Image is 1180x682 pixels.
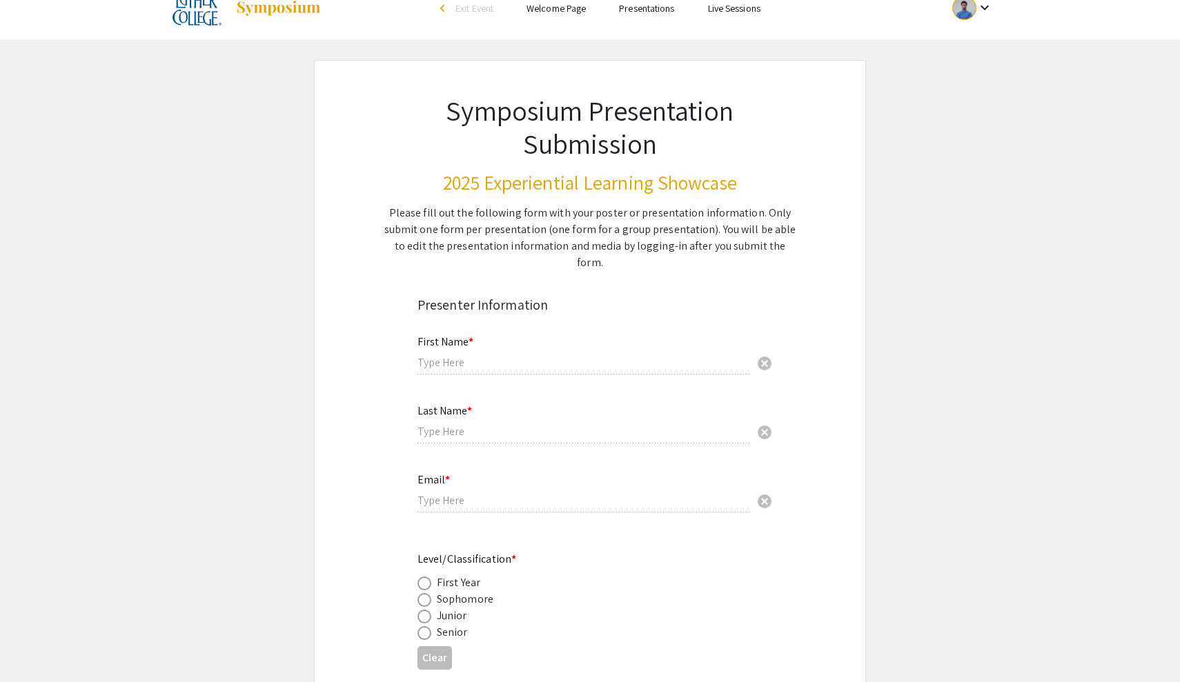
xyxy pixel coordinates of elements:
h3: 2025 Experiential Learning Showcase [382,171,798,194]
a: Presentations [619,2,674,14]
span: cancel [756,493,773,510]
mat-label: Last Name [417,403,472,418]
div: Senior [437,624,468,641]
button: Clear [751,349,778,377]
div: Presenter Information [417,294,763,315]
mat-label: Level/Classification [417,552,516,566]
div: Please fill out the following form with your poster or presentation information. Only submit one ... [382,205,798,271]
span: Exit Event [455,2,493,14]
span: cancel [756,424,773,441]
button: Clear [751,417,778,445]
div: Junior [437,608,467,624]
button: Clear [417,646,452,669]
input: Type Here [417,424,751,439]
mat-label: Email [417,472,450,487]
iframe: Chat [10,620,59,672]
a: Welcome Page [527,2,586,14]
div: arrow_back_ios [440,4,449,12]
button: Clear [751,486,778,514]
div: First Year [437,574,480,591]
input: Type Here [417,493,751,508]
input: Type Here [417,355,751,370]
h1: Symposium Presentation Submission [382,94,798,160]
div: Sophomore [437,591,493,608]
a: Live Sessions [708,2,760,14]
mat-label: First Name [417,334,473,349]
span: cancel [756,355,773,372]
